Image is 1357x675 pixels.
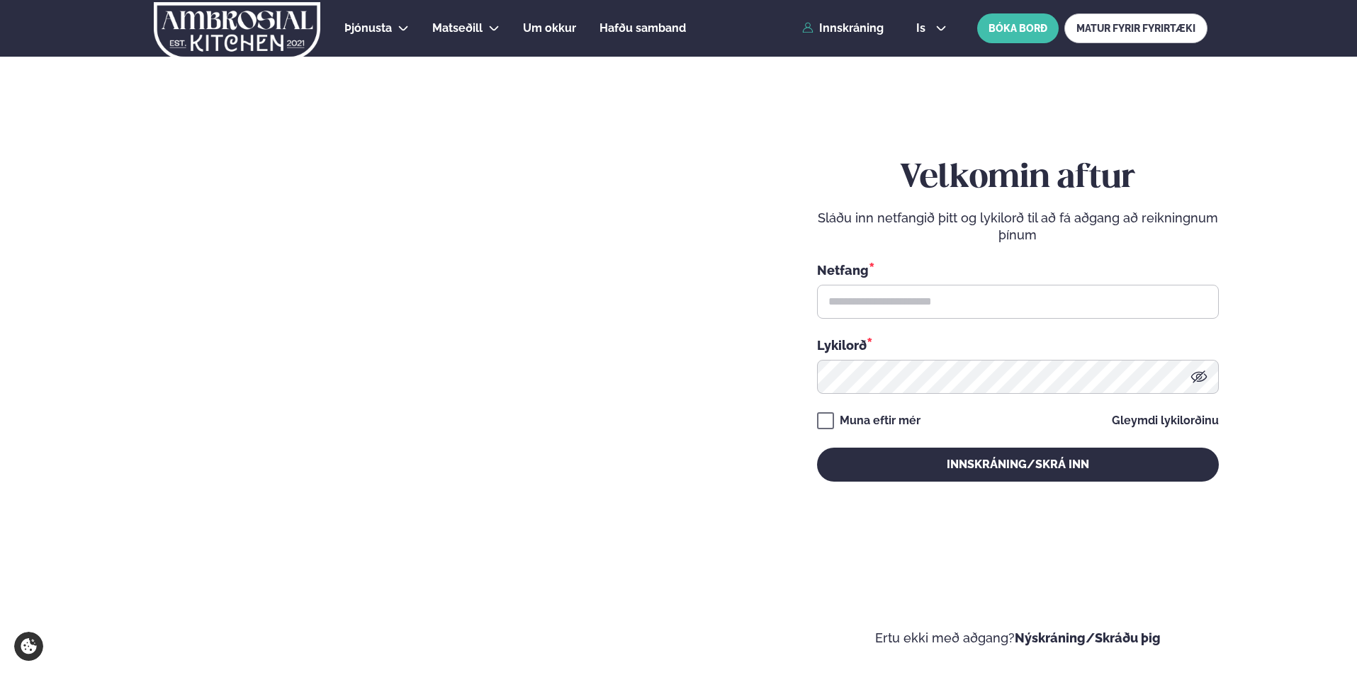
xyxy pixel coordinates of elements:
[14,632,43,661] a: Cookie settings
[817,448,1219,482] button: Innskráning/Skrá inn
[721,630,1315,647] p: Ertu ekki með aðgang?
[152,2,322,60] img: logo
[43,556,337,590] p: Ef eitthvað sameinar fólk, þá er [PERSON_NAME] matarferðalag.
[817,336,1219,354] div: Lykilorð
[817,261,1219,279] div: Netfang
[817,159,1219,198] h2: Velkomin aftur
[599,20,686,37] a: Hafðu samband
[1015,630,1161,645] a: Nýskráning/Skráðu þig
[802,22,884,35] a: Innskráning
[523,21,576,35] span: Um okkur
[916,23,930,34] span: is
[1064,13,1207,43] a: MATUR FYRIR FYRIRTÆKI
[977,13,1059,43] button: BÓKA BORÐ
[43,420,337,539] h2: Velkomin á Ambrosial kitchen!
[1112,415,1219,426] a: Gleymdi lykilorðinu
[344,20,392,37] a: Þjónusta
[432,21,483,35] span: Matseðill
[344,21,392,35] span: Þjónusta
[432,20,483,37] a: Matseðill
[905,23,958,34] button: is
[817,210,1219,244] p: Sláðu inn netfangið þitt og lykilorð til að fá aðgang að reikningnum þínum
[523,20,576,37] a: Um okkur
[599,21,686,35] span: Hafðu samband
